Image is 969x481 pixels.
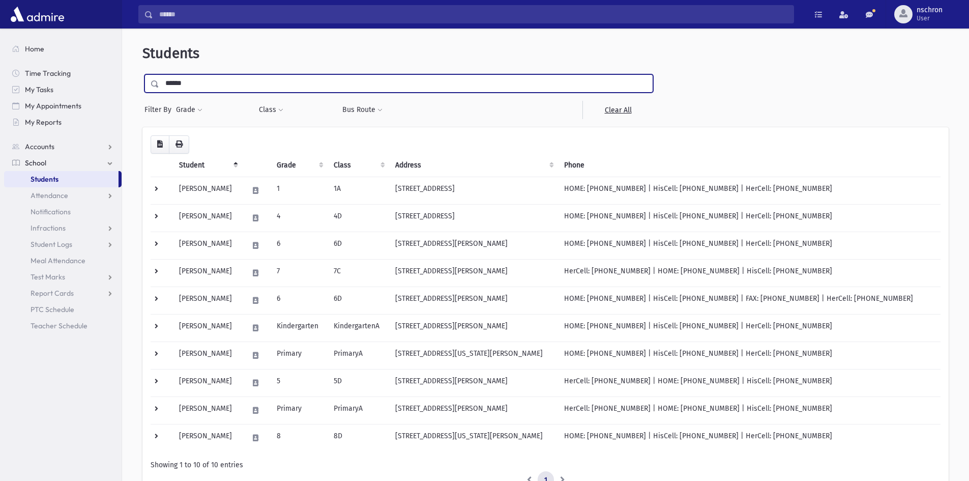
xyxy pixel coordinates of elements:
span: My Reports [25,118,62,127]
td: 6D [328,287,389,314]
a: Report Cards [4,285,122,301]
td: PrimaryA [328,397,389,424]
td: [PERSON_NAME] [173,397,242,424]
button: Print [169,135,189,154]
a: Attendance [4,187,122,204]
th: Phone [558,154,941,177]
a: Student Logs [4,236,122,252]
td: [PERSON_NAME] [173,342,242,369]
span: Students [142,45,199,62]
span: Meal Attendance [31,256,85,265]
a: My Appointments [4,98,122,114]
a: Teacher Schedule [4,318,122,334]
td: [STREET_ADDRESS] [389,204,558,232]
img: AdmirePro [8,4,67,24]
span: User [917,14,943,22]
td: [PERSON_NAME] [173,232,242,259]
td: PrimaryA [328,342,389,369]
th: Student: activate to sort column descending [173,154,242,177]
span: My Tasks [25,85,53,94]
td: Primary [271,397,328,424]
td: HOME: [PHONE_NUMBER] | HisCell: [PHONE_NUMBER] | HerCell: [PHONE_NUMBER] [558,204,941,232]
a: Clear All [582,101,653,119]
span: Accounts [25,142,54,151]
span: Student Logs [31,240,72,249]
td: 4D [328,204,389,232]
th: Class: activate to sort column ascending [328,154,389,177]
button: Grade [175,101,203,119]
td: [STREET_ADDRESS][US_STATE][PERSON_NAME] [389,424,558,451]
td: [STREET_ADDRESS][US_STATE][PERSON_NAME] [389,342,558,369]
a: School [4,155,122,171]
td: [STREET_ADDRESS][PERSON_NAME] [389,314,558,342]
td: [PERSON_NAME] [173,259,242,287]
td: 6 [271,232,328,259]
td: 5D [328,369,389,397]
span: Home [25,44,44,53]
a: Time Tracking [4,65,122,81]
a: Accounts [4,138,122,155]
td: [PERSON_NAME] [173,314,242,342]
span: Infractions [31,223,66,233]
td: HerCell: [PHONE_NUMBER] | HOME: [PHONE_NUMBER] | HisCell: [PHONE_NUMBER] [558,259,941,287]
td: 7 [271,259,328,287]
a: Students [4,171,119,187]
td: 6 [271,287,328,314]
span: Students [31,175,58,184]
span: Attendance [31,191,68,200]
td: HOME: [PHONE_NUMBER] | HisCell: [PHONE_NUMBER] | HerCell: [PHONE_NUMBER] [558,342,941,369]
button: Class [258,101,284,119]
td: [STREET_ADDRESS][PERSON_NAME] [389,287,558,314]
td: HOME: [PHONE_NUMBER] | HisCell: [PHONE_NUMBER] | HerCell: [PHONE_NUMBER] [558,314,941,342]
td: KindergartenA [328,314,389,342]
td: 7C [328,259,389,287]
td: HOME: [PHONE_NUMBER] | HisCell: [PHONE_NUMBER] | HerCell: [PHONE_NUMBER] [558,424,941,451]
span: Filter By [144,104,175,115]
a: Meal Attendance [4,252,122,269]
td: [STREET_ADDRESS] [389,177,558,204]
td: [PERSON_NAME] [173,369,242,397]
td: Primary [271,342,328,369]
span: Time Tracking [25,69,71,78]
div: Showing 1 to 10 of 10 entries [151,460,941,470]
span: Report Cards [31,289,74,298]
button: Bus Route [342,101,383,119]
a: Infractions [4,220,122,236]
td: [STREET_ADDRESS][PERSON_NAME] [389,397,558,424]
td: [STREET_ADDRESS][PERSON_NAME] [389,369,558,397]
td: 1A [328,177,389,204]
th: Address: activate to sort column ascending [389,154,558,177]
span: Test Marks [31,272,65,281]
td: [PERSON_NAME] [173,424,242,451]
td: 6D [328,232,389,259]
span: Notifications [31,207,71,216]
td: HOME: [PHONE_NUMBER] | HisCell: [PHONE_NUMBER] | HerCell: [PHONE_NUMBER] [558,177,941,204]
td: HOME: [PHONE_NUMBER] | HisCell: [PHONE_NUMBER] | HerCell: [PHONE_NUMBER] [558,232,941,259]
td: [PERSON_NAME] [173,204,242,232]
a: Home [4,41,122,57]
a: Notifications [4,204,122,220]
td: [PERSON_NAME] [173,287,242,314]
td: 8 [271,424,328,451]
span: nschron [917,6,943,14]
td: 1 [271,177,328,204]
td: [PERSON_NAME] [173,177,242,204]
td: HerCell: [PHONE_NUMBER] | HOME: [PHONE_NUMBER] | HisCell: [PHONE_NUMBER] [558,369,941,397]
span: PTC Schedule [31,305,74,314]
td: Kindergarten [271,314,328,342]
td: HerCell: [PHONE_NUMBER] | HOME: [PHONE_NUMBER] | HisCell: [PHONE_NUMBER] [558,397,941,424]
a: My Reports [4,114,122,130]
input: Search [153,5,794,23]
button: CSV [151,135,169,154]
a: Test Marks [4,269,122,285]
td: [STREET_ADDRESS][PERSON_NAME] [389,259,558,287]
td: HOME: [PHONE_NUMBER] | HisCell: [PHONE_NUMBER] | FAX: [PHONE_NUMBER] | HerCell: [PHONE_NUMBER] [558,287,941,314]
span: School [25,158,46,167]
td: 5 [271,369,328,397]
th: Grade: activate to sort column ascending [271,154,328,177]
td: [STREET_ADDRESS][PERSON_NAME] [389,232,558,259]
td: 8D [328,424,389,451]
td: 4 [271,204,328,232]
a: PTC Schedule [4,301,122,318]
a: My Tasks [4,81,122,98]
